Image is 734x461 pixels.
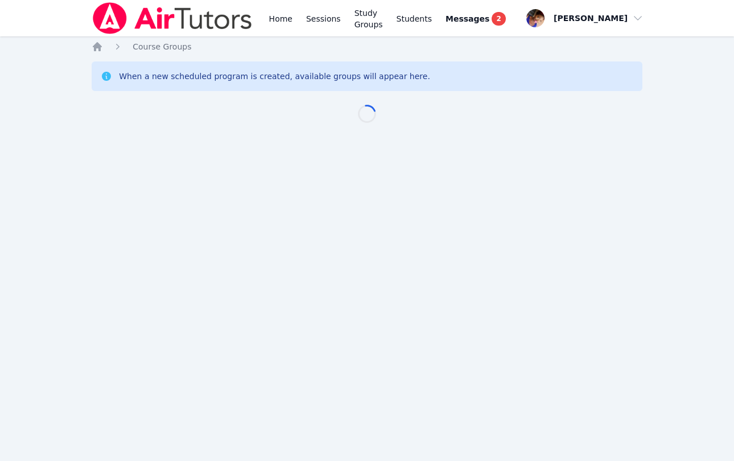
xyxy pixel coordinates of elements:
a: Course Groups [133,41,191,52]
div: When a new scheduled program is created, available groups will appear here. [119,71,430,82]
nav: Breadcrumb [92,41,642,52]
span: 2 [492,12,505,26]
span: Messages [446,13,489,24]
img: Air Tutors [92,2,253,34]
span: Course Groups [133,42,191,51]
